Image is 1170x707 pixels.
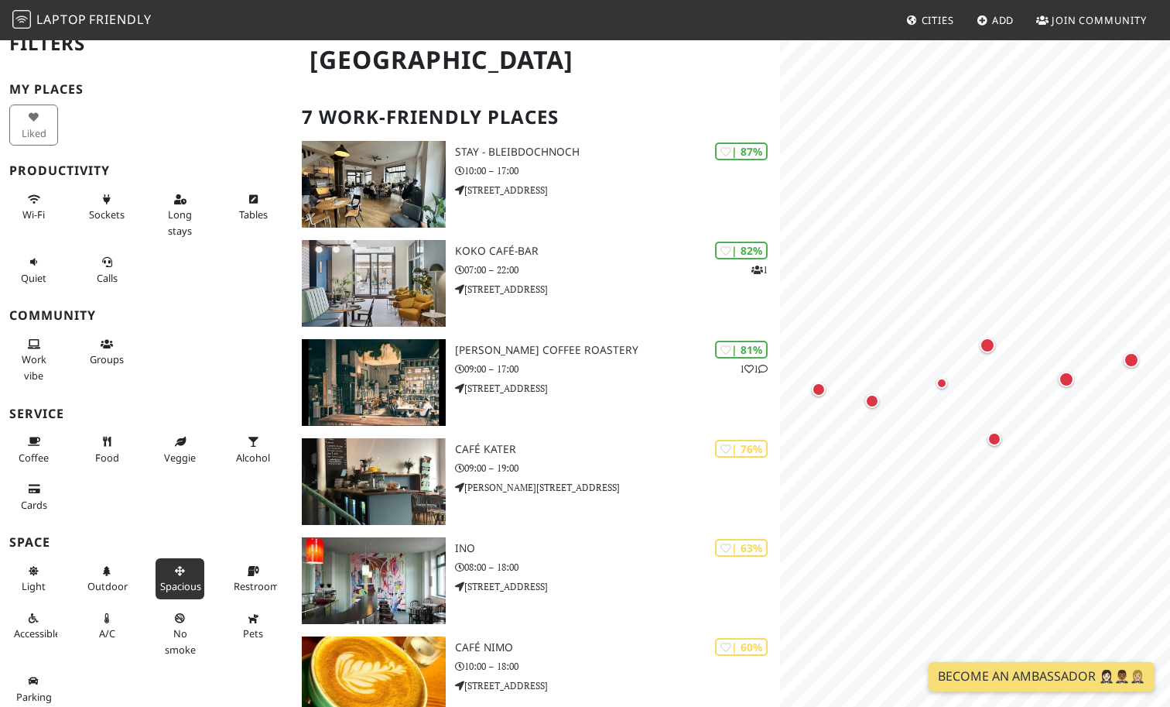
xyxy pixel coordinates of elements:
p: [STREET_ADDRESS] [455,579,780,594]
h3: Service [9,407,283,421]
span: Pet friendly [243,626,263,640]
h3: INO [455,542,780,555]
button: Restroom [229,558,278,599]
span: Credit cards [21,498,47,512]
span: Air conditioned [99,626,115,640]
div: | 87% [715,142,768,160]
a: INO | 63% INO 08:00 – 18:00 [STREET_ADDRESS] [292,537,780,624]
span: Restroom [234,579,279,593]
button: Groups [83,331,132,372]
p: 07:00 – 22:00 [455,263,780,277]
p: [STREET_ADDRESS] [455,381,780,396]
span: Join Community [1052,13,1147,27]
div: Map marker [809,379,829,400]
button: Pets [229,606,278,647]
button: Veggie [156,429,204,470]
button: A/C [83,606,132,647]
a: Cities [900,6,960,34]
p: [STREET_ADDRESS] [455,678,780,693]
span: Outdoor area [87,579,128,593]
div: Map marker [1120,349,1142,371]
img: Franz Morish Coffee Roastery [302,339,446,426]
button: Alcohol [229,429,278,470]
a: STAY - bleibdochnoch | 87% STAY - bleibdochnoch 10:00 – 17:00 [STREET_ADDRESS] [292,141,780,228]
h2: 7 Work-Friendly Places [302,94,771,141]
h3: STAY - bleibdochnoch [455,146,780,159]
span: Spacious [160,579,201,593]
img: LaptopFriendly [12,10,31,29]
div: Map marker [862,391,882,411]
button: Tables [229,187,278,228]
span: Food [95,451,119,465]
p: [PERSON_NAME][STREET_ADDRESS] [455,480,780,495]
span: Parking [16,690,52,704]
button: Accessible [9,606,58,647]
span: Laptop [36,11,87,28]
h3: Café NiMo [455,641,780,654]
button: Work vibe [9,331,58,388]
span: Stable Wi-Fi [22,208,45,221]
h3: Community [9,308,283,323]
div: | 63% [715,539,768,557]
button: Quiet [9,249,58,290]
button: Calls [83,249,132,290]
div: | 81% [715,341,768,359]
h3: My Places [9,82,283,97]
span: Cities [922,13,954,27]
span: Group tables [90,352,124,366]
h1: [GEOGRAPHIC_DATA] [297,39,777,81]
button: Food [83,429,132,470]
span: Coffee [19,451,49,465]
img: STAY - bleibdochnoch [302,141,446,228]
button: Light [9,558,58,599]
button: Sockets [83,187,132,228]
a: Join Community [1030,6,1153,34]
span: People working [22,352,46,382]
h3: Productivity [9,163,283,178]
button: Spacious [156,558,204,599]
button: No smoke [156,606,204,662]
p: 09:00 – 19:00 [455,461,780,475]
span: Smoke free [165,626,196,656]
button: Outdoor [83,558,132,599]
span: Veggie [164,451,196,465]
span: Work-friendly tables [239,208,268,221]
div: | 82% [715,242,768,259]
h2: Filters [9,20,283,67]
div: Map marker [977,335,998,356]
h3: koko café-bar [455,245,780,258]
p: [STREET_ADDRESS] [455,183,780,197]
a: Add [970,6,1021,34]
h3: Space [9,535,283,550]
button: Wi-Fi [9,187,58,228]
span: Accessible [14,626,60,640]
button: Long stays [156,187,204,243]
a: Café Kater | 76% Café Kater 09:00 – 19:00 [PERSON_NAME][STREET_ADDRESS] [292,438,780,525]
span: Long stays [168,208,192,237]
p: 1 1 [740,362,768,376]
a: LaptopFriendly LaptopFriendly [12,7,152,34]
div: | 60% [715,638,768,656]
p: 09:00 – 17:00 [455,362,780,376]
button: Coffee [9,429,58,470]
div: Map marker [1055,369,1077,390]
div: | 76% [715,440,768,458]
img: INO [302,537,446,624]
button: Cards [9,476,58,517]
p: 08:00 – 18:00 [455,560,780,575]
span: Friendly [89,11,151,28]
p: 10:00 – 17:00 [455,163,780,178]
span: Alcohol [236,451,270,465]
span: Power sockets [89,208,125,221]
div: Map marker [932,374,951,393]
p: 10:00 – 18:00 [455,659,780,674]
p: 1 [751,263,768,277]
a: koko café-bar | 82% 1 koko café-bar 07:00 – 22:00 [STREET_ADDRESS] [292,240,780,327]
span: Quiet [21,271,46,285]
span: Natural light [22,579,46,593]
div: Map marker [984,429,1004,449]
span: Add [992,13,1014,27]
a: Become an Ambassador 🤵🏻‍♀️🤵🏾‍♂️🤵🏼‍♀️ [929,662,1155,692]
span: Video/audio calls [97,271,118,285]
a: Franz Morish Coffee Roastery | 81% 11 [PERSON_NAME] Coffee Roastery 09:00 – 17:00 [STREET_ADDRESS] [292,339,780,426]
